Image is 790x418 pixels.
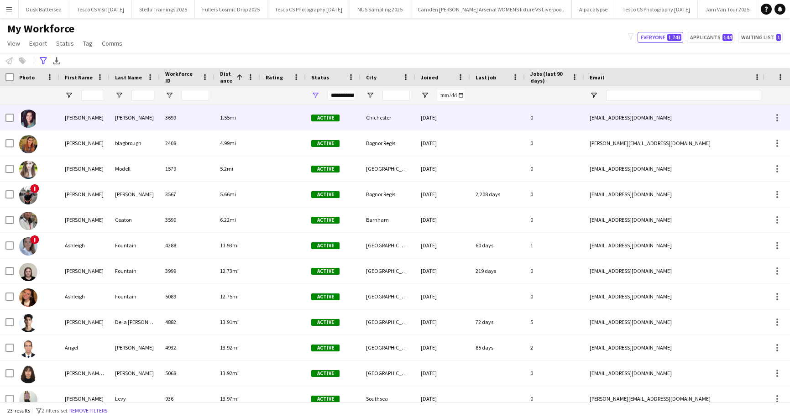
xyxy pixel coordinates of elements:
div: 0 [525,207,584,232]
div: [DATE] [415,309,470,334]
div: [GEOGRAPHIC_DATA] [361,258,415,283]
span: Last job [476,74,496,81]
div: Barnham [361,207,415,232]
img: Alexandre Wills-Packer [19,186,37,204]
div: 3567 [160,182,215,207]
div: Ashleigh [59,233,110,258]
div: [PERSON_NAME] [59,258,110,283]
div: 72 days [470,309,525,334]
img: Natasha Fountain [19,263,37,281]
span: 13.97mi [220,395,239,402]
div: [DATE] [415,105,470,130]
span: 1.55mi [220,114,236,121]
button: Jam Van Tour 2025 [698,0,757,18]
span: Email [590,74,604,81]
div: [DATE] [415,361,470,386]
div: [EMAIL_ADDRESS][DOMAIN_NAME] [584,335,767,360]
div: [EMAIL_ADDRESS][DOMAIN_NAME] [584,233,767,258]
div: 936 [160,386,215,411]
button: Applicants144 [687,32,734,43]
div: Fountain [110,258,160,283]
button: Alpacalypse [572,0,615,18]
span: Active [311,115,340,121]
button: Remove filters [68,406,109,416]
span: Status [56,39,74,47]
div: 4932 [160,335,215,360]
span: 13.92mi [220,344,239,351]
button: Open Filter Menu [165,91,173,99]
div: [EMAIL_ADDRESS][DOMAIN_NAME] [584,258,767,283]
span: Active [311,345,340,351]
img: Ashleigh Fountain [19,237,37,256]
span: Active [311,370,340,377]
span: ! [30,184,39,193]
button: Tesco CS Visit [DATE] [69,0,132,18]
div: [PERSON_NAME] [59,131,110,156]
div: [PERSON_NAME] [110,105,160,130]
span: Export [29,39,47,47]
span: My Workforce [7,22,74,36]
div: [GEOGRAPHIC_DATA] [361,361,415,386]
button: Open Filter Menu [115,91,123,99]
div: Southsea [361,386,415,411]
div: [PERSON_NAME] [110,335,160,360]
span: 1,743 [667,34,681,41]
span: 13.92mi [220,370,239,376]
span: Last Name [115,74,142,81]
div: [DATE] [415,233,470,258]
span: 11.93mi [220,242,239,249]
span: 1 [776,34,781,41]
button: Stella Trainings 2025 [132,0,195,18]
div: 2,208 days [470,182,525,207]
div: [GEOGRAPHIC_DATA] [361,335,415,360]
input: Joined Filter Input [437,90,465,101]
div: 0 [525,386,584,411]
div: 2 [525,335,584,360]
button: Open Filter Menu [311,91,319,99]
span: Jobs (last 90 days) [530,70,568,84]
div: [PERSON_NAME][EMAIL_ADDRESS][DOMAIN_NAME] [584,386,767,411]
img: Liz Andrea Alvarado Abad [19,365,37,383]
div: [EMAIL_ADDRESS][DOMAIN_NAME] [584,361,767,386]
div: blagbrough [110,131,160,156]
span: 144 [722,34,732,41]
div: 85 days [470,335,525,360]
input: Workforce ID Filter Input [182,90,209,101]
div: [EMAIL_ADDRESS][DOMAIN_NAME] [584,182,767,207]
div: 5 [525,309,584,334]
span: Active [311,191,340,198]
span: Active [311,396,340,402]
span: Active [311,293,340,300]
div: [DATE] [415,284,470,309]
a: Status [52,37,78,49]
div: [GEOGRAPHIC_DATA] [361,309,415,334]
button: Tesco CS Photography [DATE] [615,0,698,18]
input: First Name Filter Input [81,90,104,101]
span: Comms [102,39,122,47]
div: [DATE] [415,156,470,181]
span: View [7,39,20,47]
span: Photo [19,74,35,81]
div: [GEOGRAPHIC_DATA] [361,233,415,258]
div: 0 [525,258,584,283]
a: Export [26,37,51,49]
div: [PERSON_NAME][EMAIL_ADDRESS][DOMAIN_NAME] [584,131,767,156]
div: Bognor Regis [361,182,415,207]
div: 0 [525,156,584,181]
app-action-btn: Advanced filters [38,55,49,66]
span: 4.99mi [220,140,236,146]
div: 1579 [160,156,215,181]
img: Chloe blagbrough [19,135,37,153]
span: First Name [65,74,93,81]
div: [DATE] [415,182,470,207]
div: Fountain [110,233,160,258]
span: Active [311,217,340,224]
span: Workforce ID [165,70,198,84]
div: [PERSON_NAME] [59,309,110,334]
span: ! [30,235,39,244]
div: 0 [525,284,584,309]
div: [EMAIL_ADDRESS][DOMAIN_NAME] [584,156,767,181]
span: 5.66mi [220,191,236,198]
button: Open Filter Menu [366,91,374,99]
span: 6.22mi [220,216,236,223]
